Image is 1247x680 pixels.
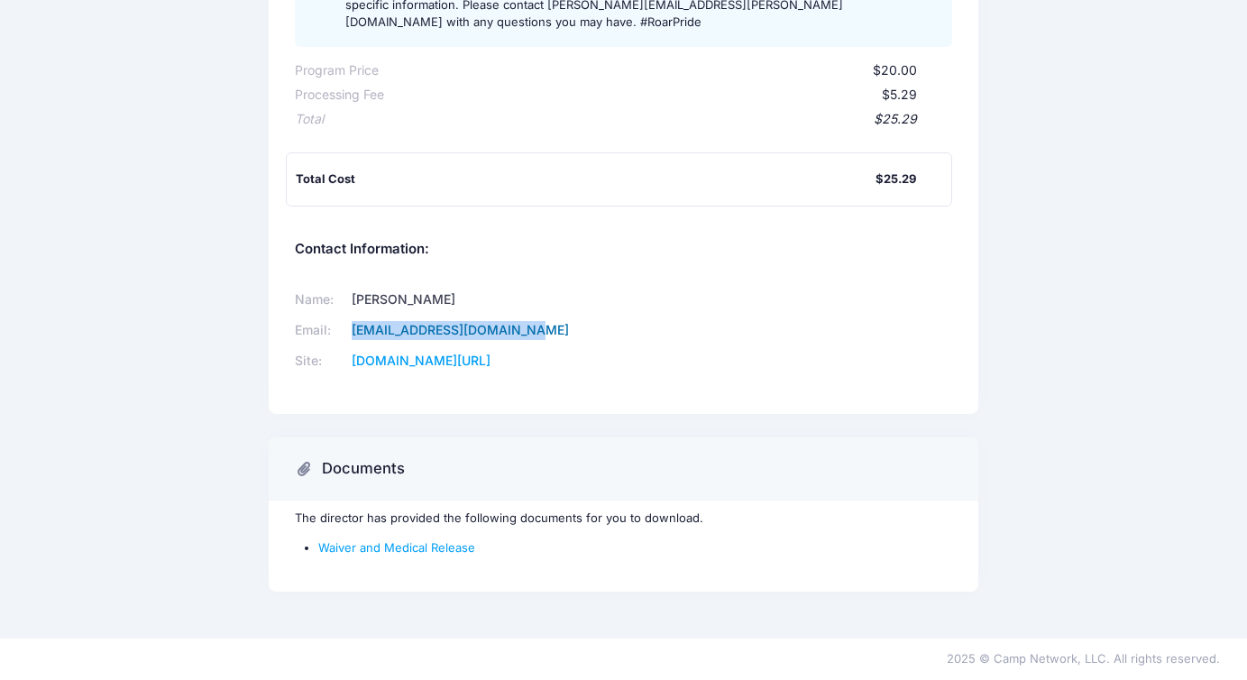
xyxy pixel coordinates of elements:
div: $5.29 [384,86,917,105]
td: Email: [295,315,345,345]
span: $20.00 [873,62,917,78]
a: Waiver and Medical Release [318,540,475,555]
a: [DOMAIN_NAME][URL] [352,353,491,368]
td: Name: [295,284,345,315]
span: 2025 © Camp Network, LLC. All rights reserved. [947,651,1220,666]
td: Site: [295,345,345,376]
p: The director has provided the following documents for you to download. [295,510,952,528]
div: $25.29 [876,170,916,188]
div: Processing Fee [295,86,384,105]
h3: Documents [322,460,405,478]
div: Total Cost [296,170,876,188]
a: [EMAIL_ADDRESS][DOMAIN_NAME] [352,322,569,337]
div: $25.29 [324,110,917,129]
div: Program Price [295,61,379,80]
h5: Contact Information: [295,242,952,258]
div: Total [295,110,324,129]
td: [PERSON_NAME] [346,284,601,315]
